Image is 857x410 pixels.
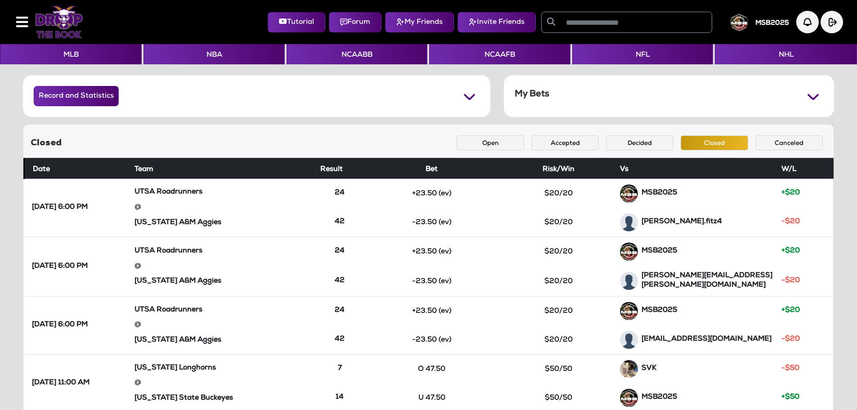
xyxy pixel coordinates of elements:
strong: 42 [335,277,345,284]
button: $20/20 [525,215,592,230]
button: -23.50 (ev) [398,332,466,347]
button: Record and Statistics [34,86,119,106]
strong: MSB2025 [642,248,677,255]
strong: [US_STATE] A&M Aggies [135,219,221,226]
strong: 42 [335,218,345,225]
img: avatar-default.png [620,331,638,349]
button: U 47.50 [398,390,466,405]
strong: 24 [335,189,345,197]
strong: 24 [335,307,345,314]
button: Tutorial [268,12,325,32]
button: NCAAFB [429,44,570,64]
h5: MSB2025 [755,19,789,27]
strong: [EMAIL_ADDRESS][DOMAIN_NAME] [642,336,772,343]
div: @ [135,199,313,216]
button: Decided [606,135,673,150]
strong: [DATE] 6:00 PM [32,262,88,272]
strong: 42 [335,336,345,343]
button: +23.50 (ev) [398,186,466,201]
button: NBA [144,44,284,64]
strong: [DATE] 6:00 PM [32,203,88,213]
img: Z [620,302,638,320]
th: Risk/Win [501,158,616,179]
img: avatar-default.png [620,213,638,231]
strong: UTSA Roadrunners [135,189,202,196]
button: O 47.50 [398,361,466,377]
strong: -$20 [781,336,800,343]
button: Canceled [755,135,823,150]
button: +23.50 (ev) [398,244,466,259]
strong: 14 [336,394,344,401]
button: My Friends [385,12,454,32]
button: Invite Friends [458,12,536,32]
strong: [DATE] 6:00 PM [32,320,88,330]
button: NFL [572,44,713,64]
strong: [PERSON_NAME][EMAIL_ADDRESS][PERSON_NAME][DOMAIN_NAME] [642,272,772,289]
th: Team [131,158,317,179]
strong: [US_STATE] Longhorns [135,365,216,372]
button: -23.50 (ev) [398,215,466,230]
button: Open [457,135,524,150]
strong: [US_STATE] A&M Aggies [135,337,221,344]
img: User [730,13,748,31]
strong: -$20 [781,277,800,284]
strong: -$20 [781,218,800,225]
th: Vs [616,158,778,179]
th: Result [317,158,363,179]
strong: -$50 [781,365,799,372]
strong: MSB2025 [642,394,677,401]
strong: UTSA Roadrunners [135,248,202,255]
strong: [US_STATE] A&M Aggies [135,278,221,285]
button: $20/20 [525,244,592,259]
strong: [PERSON_NAME].fitz4 [642,218,722,225]
button: $20/20 [525,303,592,319]
th: Bet [363,158,500,179]
img: Z [620,243,638,261]
img: Notification [796,11,819,33]
button: Closed [681,135,748,150]
strong: 7 [338,365,342,372]
strong: +$20 [781,248,800,255]
strong: MSB2025 [642,307,677,314]
button: +23.50 (ev) [398,303,466,319]
button: $20/20 [525,274,592,289]
strong: +$50 [781,394,799,401]
strong: MSB2025 [642,189,677,197]
h5: Closed [31,138,62,149]
img: Z [620,389,638,407]
div: @ [135,258,313,275]
strong: SVK [642,365,656,372]
img: Logo [35,6,83,38]
button: $20/20 [525,186,592,201]
h5: My Bets [515,89,549,100]
button: Forum [329,12,381,32]
img: GGTJwxpDP8f4YzxztqnhC4AAAAASUVORK5CYII= [620,360,638,378]
button: -23.50 (ev) [398,274,466,289]
strong: UTSA Roadrunners [135,306,202,314]
strong: [US_STATE] State Buckeyes [135,395,233,402]
th: Date [24,158,131,179]
th: W/L [778,158,833,179]
button: $50/50 [525,390,592,405]
div: @ [135,317,313,334]
strong: +$20 [781,189,800,197]
button: $20/20 [525,332,592,347]
div: @ [135,375,313,392]
button: $50/50 [525,361,592,377]
strong: 24 [335,248,345,255]
strong: +$20 [781,307,800,314]
button: Accepted [531,135,599,150]
button: NCAABB [287,44,427,64]
img: Z [620,185,638,203]
img: avatar-default.png [620,272,638,290]
strong: [DATE] 11:00 AM [32,378,90,388]
button: NHL [715,44,857,64]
